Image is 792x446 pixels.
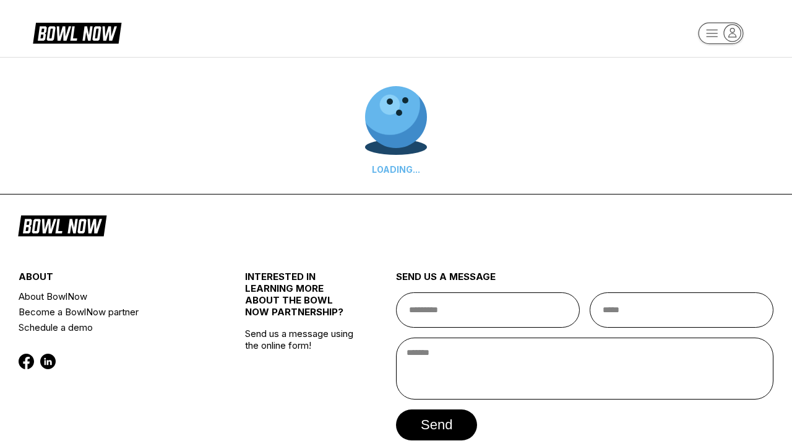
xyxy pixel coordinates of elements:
[365,164,427,175] div: LOADING...
[19,271,207,289] div: about
[396,409,477,440] button: send
[19,289,207,304] a: About BowlNow
[19,304,207,320] a: Become a BowlNow partner
[396,271,773,292] div: send us a message
[245,271,358,328] div: INTERESTED IN LEARNING MORE ABOUT THE BOWL NOW PARTNERSHIP?
[19,320,207,335] a: Schedule a demo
